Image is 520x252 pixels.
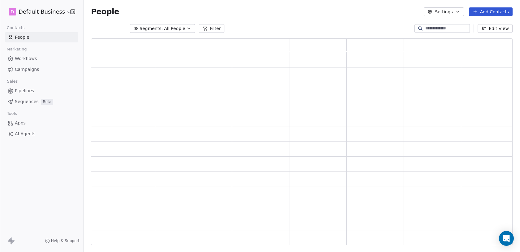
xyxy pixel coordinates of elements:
button: Filter [199,24,224,33]
div: grid [91,52,518,245]
span: People [15,34,29,41]
span: Segments: [140,25,163,32]
span: People [91,7,119,16]
span: Pipelines [15,88,34,94]
a: Campaigns [5,64,78,75]
a: AI Agents [5,129,78,139]
button: Settings [424,7,464,16]
span: Beta [41,99,53,105]
button: Add Contacts [469,7,513,16]
span: AI Agents [15,131,36,137]
span: Default Business [19,8,65,16]
a: Workflows [5,54,78,64]
span: Contacts [4,23,27,33]
span: Workflows [15,55,37,62]
div: Open Intercom Messenger [499,231,514,246]
span: Help & Support [51,238,80,243]
span: Tools [4,109,19,118]
span: Sequences [15,98,38,105]
a: Pipelines [5,86,78,96]
span: Marketing [4,45,29,54]
button: Edit View [478,24,513,33]
span: Apps [15,120,26,126]
a: People [5,32,78,42]
span: All People [164,25,185,32]
span: D [11,9,14,15]
span: Campaigns [15,66,39,73]
button: DDefault Business [7,7,66,17]
span: Sales [4,77,20,86]
a: Help & Support [45,238,80,243]
a: SequencesBeta [5,97,78,107]
a: Apps [5,118,78,128]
